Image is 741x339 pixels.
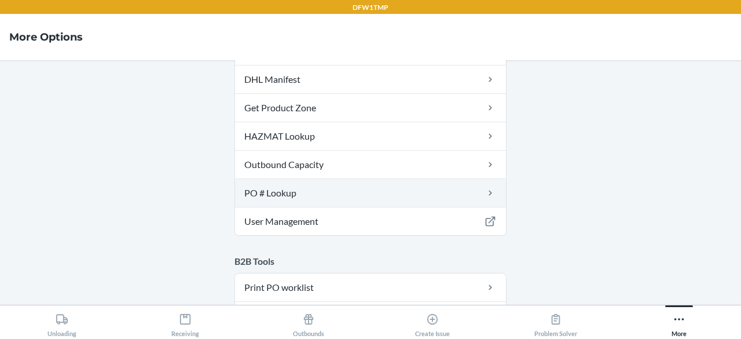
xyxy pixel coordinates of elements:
p: B2B Tools [234,254,507,268]
div: Unloading [47,308,76,337]
a: Print PO worklist [235,274,506,301]
button: Outbounds [247,305,370,337]
div: Receiving [171,308,199,337]
a: User Management [235,207,506,235]
p: DFW1TMP [353,2,388,13]
a: Print Pallet Labels [235,302,506,330]
div: Problem Solver [534,308,577,337]
button: More [618,305,741,337]
button: Problem Solver [494,305,617,337]
div: Outbounds [293,308,324,337]
div: More [672,308,687,337]
button: Create Issue [370,305,494,337]
a: Outbound Capacity [235,151,506,178]
a: HAZMAT Lookup [235,122,506,150]
a: PO # Lookup [235,179,506,207]
button: Receiving [123,305,247,337]
a: Get Product Zone [235,94,506,122]
div: Create Issue [415,308,450,337]
h4: More Options [9,30,83,45]
a: DHL Manifest [235,65,506,93]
